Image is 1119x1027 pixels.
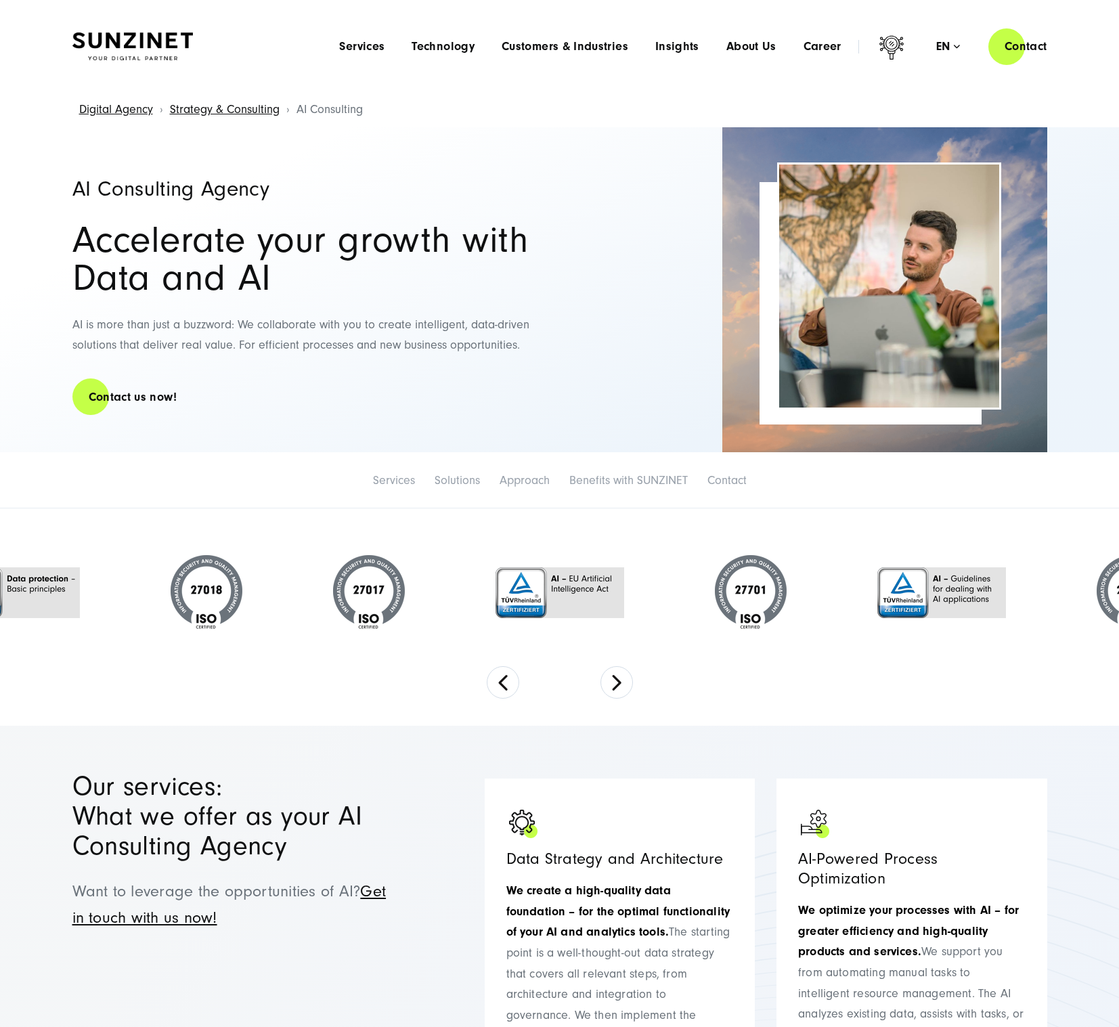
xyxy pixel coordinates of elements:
a: Technology [412,40,475,53]
a: About Us [726,40,776,53]
button: Previous [487,666,519,699]
img: ISO 27017 Certification Seal A round seal with the inscription [333,555,405,630]
a: Contact [707,473,747,487]
h3: AI-Powered Process Optimization [798,849,1026,888]
img: A man sits in a modern office in front of a laptop, speaking passionately as if presenting or dis... [779,165,999,408]
strong: We create a high-quality data foundation – for the optimal functionality of your AI and analytics... [506,883,730,939]
a: Customers & Industries [502,40,628,53]
img: A lightbulb surrounded by a gear symbolizing new ideas – AI Consulting Agency SUNZINET. [506,807,540,841]
p: Want to leverage the opportunities of AI? [72,879,389,931]
a: Contact us now! [72,378,193,416]
a: Strategy & Consulting [170,102,280,116]
img: Certification badge from TÜV Rheinland with the label 'ZERTIFIZIERT' (Certified) in blue. To the ... [496,567,624,618]
h2: Our services: What we offer as your AI Consulting Agency [72,772,389,861]
a: Digital Agency [79,102,153,116]
img: Certification badge from TÜV Rheinland with the label 'ZERTIFIZIERT' (Certified) in blue. To the ... [877,567,1006,618]
a: Insights [655,40,699,53]
strong: We optimize your processes with AI – for greater efficiency and high-quality products and services. [798,903,1019,959]
span: AI Consulting [297,102,363,116]
a: Career [804,40,841,53]
img: SUNZINET Full Service Digital Agentur [72,32,193,61]
a: Services [339,40,385,53]
div: en [936,40,960,53]
p: AI is more than just a buzzword: We collaborate with you to create intelligent, data-driven solut... [72,315,546,356]
h3: Data Strategy and Architecture [506,849,734,869]
h2: Accelerate your growth with Data and AI [72,221,546,297]
a: Contact [988,27,1063,66]
a: Services [373,473,415,487]
a: Get in touch with us now! [72,882,387,926]
img: ISO 27018 Certification Seal A round seal with the inscription [171,555,242,630]
a: Approach [500,473,550,487]
button: Next [600,666,633,699]
img: ISO-A round seal with the inscription [715,555,787,630]
a: Benefits with SUNZINET [569,473,688,487]
img: A simple symbol combining a gear with a plus sign, pointing to a switch or button to represent a ... [798,807,832,841]
a: Solutions [435,473,480,487]
h1: AI Consulting Agency [72,178,546,200]
img: KI Beratung Symbolbild mit Wolken [722,127,1047,452]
